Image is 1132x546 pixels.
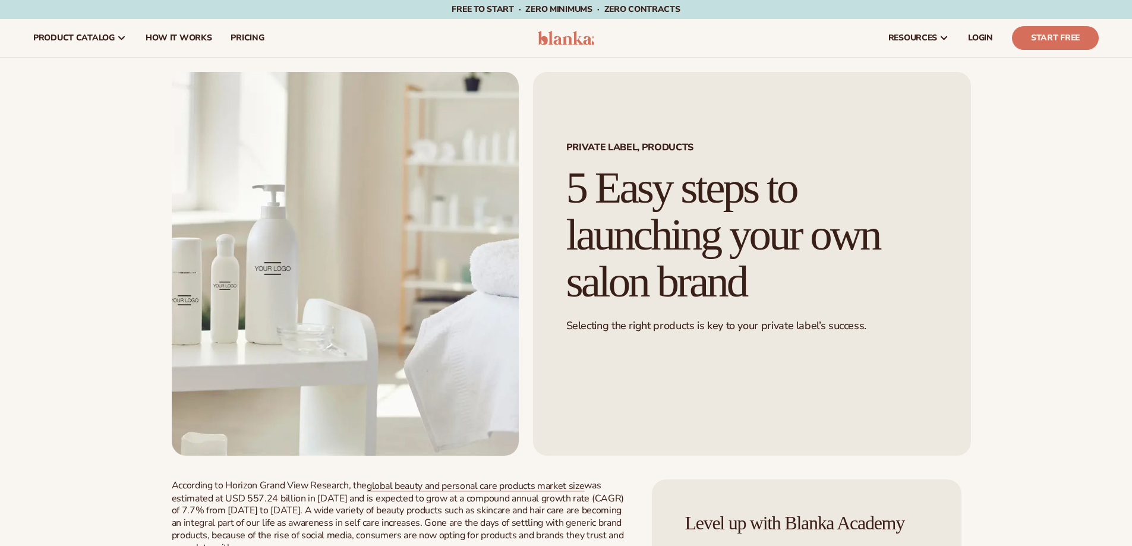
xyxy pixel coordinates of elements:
[33,33,115,43] span: product catalog
[685,513,928,534] h4: Level up with Blanka Academy
[1012,26,1099,50] a: Start Free
[221,19,273,57] a: pricing
[452,4,680,15] span: Free to start · ZERO minimums · ZERO contracts
[566,165,938,305] h1: 5 Easy steps to launching your own salon brand
[367,479,584,493] a: global beauty and personal care products market size
[538,31,594,45] img: logo
[146,33,212,43] span: How It Works
[879,19,958,57] a: resources
[566,143,938,152] span: Private label, Products
[958,19,1002,57] a: LOGIN
[136,19,222,57] a: How It Works
[172,479,367,492] span: According to Horizon Grand View Research, the
[231,33,264,43] span: pricing
[888,33,937,43] span: resources
[566,319,938,333] p: Selecting the right products is key to your private label’s success.
[968,33,993,43] span: LOGIN
[24,19,136,57] a: product catalog
[172,72,519,456] img: Bright, modern salon setup featuring customizable skincare products on a trolley, emphasizing pri...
